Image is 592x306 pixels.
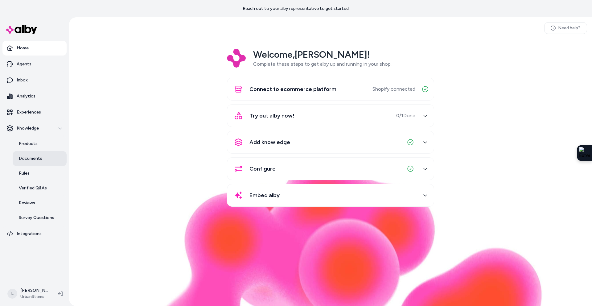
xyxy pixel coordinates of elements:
[19,155,42,162] p: Documents
[118,159,543,306] img: alby Bubble
[249,85,336,93] span: Connect to ecommerce platform
[13,166,67,181] a: Rules
[231,108,430,123] button: Try out alby now!0/1Done
[544,22,587,34] a: Need help?
[249,138,290,147] span: Add knowledge
[17,125,39,131] p: Knowledge
[17,45,29,51] p: Home
[7,289,17,299] span: L
[2,226,67,241] a: Integrations
[20,294,48,300] span: UrbanStems
[20,287,48,294] p: [PERSON_NAME]
[2,105,67,120] a: Experiences
[249,191,280,200] span: Embed alby
[19,170,30,176] p: Rules
[17,109,41,115] p: Experiences
[17,231,42,237] p: Integrations
[2,41,67,56] a: Home
[231,135,430,150] button: Add knowledge
[4,284,53,304] button: L[PERSON_NAME]UrbanStems
[2,89,67,104] a: Analytics
[253,49,392,60] h2: Welcome, [PERSON_NAME] !
[13,181,67,196] a: Verified Q&As
[19,215,54,221] p: Survey Questions
[2,73,67,88] a: Inbox
[231,188,430,203] button: Embed alby
[231,82,430,97] button: Connect to ecommerce platformShopify connected
[2,57,67,72] a: Agents
[372,85,415,93] span: Shopify connected
[19,141,38,147] p: Products
[243,6,350,12] p: Reach out to your alby representative to get started.
[17,77,28,83] p: Inbox
[13,136,67,151] a: Products
[249,164,276,173] span: Configure
[13,151,67,166] a: Documents
[13,210,67,225] a: Survey Questions
[19,185,47,191] p: Verified Q&As
[13,196,67,210] a: Reviews
[579,147,590,159] img: Extension Icon
[2,121,67,136] button: Knowledge
[249,111,294,120] span: Try out alby now!
[19,200,35,206] p: Reviews
[227,49,246,68] img: Logo
[231,161,430,176] button: Configure
[17,61,31,67] p: Agents
[253,61,392,67] span: Complete these steps to get alby up and running in your shop.
[396,112,415,119] span: 0 / 1 Done
[6,25,37,34] img: alby Logo
[17,93,35,99] p: Analytics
